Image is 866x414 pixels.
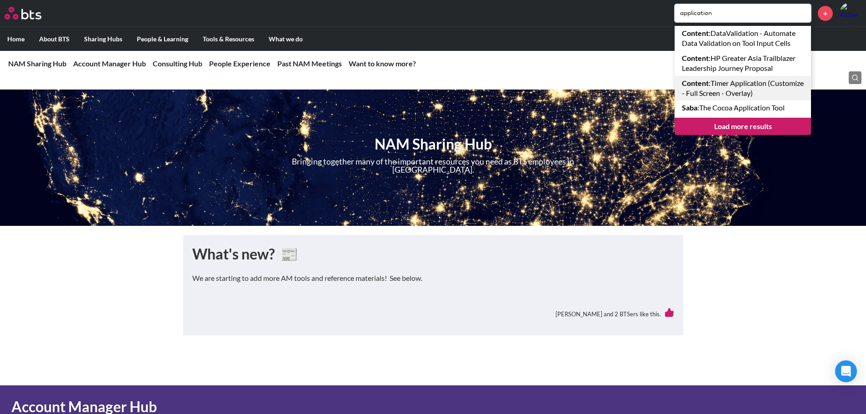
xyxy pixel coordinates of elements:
a: Want to know more? [349,59,416,68]
div: Open Intercom Messenger [835,360,857,382]
h1: NAM Sharing Hub [250,134,616,155]
label: About BTS [32,27,77,51]
a: Load more results [675,118,811,135]
a: People Experience [209,59,270,68]
a: Profile [840,2,861,24]
label: What we do [261,27,310,51]
div: [PERSON_NAME] and 2 BTSers like this. [192,301,674,326]
label: People & Learning [130,27,195,51]
a: Past NAM Meetings [277,59,342,68]
p: Bringing together many of the important resources you need as BTS employees in [GEOGRAPHIC_DATA]. [287,158,579,174]
label: Tools & Resources [195,27,261,51]
strong: Content [682,29,709,37]
h1: What's new? 📰 [192,244,674,264]
a: NAM Sharing Hub [8,59,66,68]
img: BTS Logo [5,7,41,20]
img: Aidan Crockett [840,2,861,24]
a: Account Manager Hub [73,59,146,68]
a: Go home [5,7,58,20]
a: Saba:The Cocoa Application Tool [675,100,811,115]
a: Consulting Hub [153,59,202,68]
strong: Content [682,54,709,62]
p: We are starting to add more AM tools and reference materials! See below. [192,273,674,283]
label: Sharing Hubs [77,27,130,51]
strong: Saba [682,103,697,112]
a: Content:Timer Application (Customize - Full Screen - Overlay) [675,76,811,101]
a: + [818,6,833,21]
a: Content:DataValidation - Automate Data Validation on Tool Input Cells [675,26,811,51]
strong: Content [682,79,709,87]
a: Content:HP Greater Asia Trailblazer Leadership Journey Proposal [675,51,811,76]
